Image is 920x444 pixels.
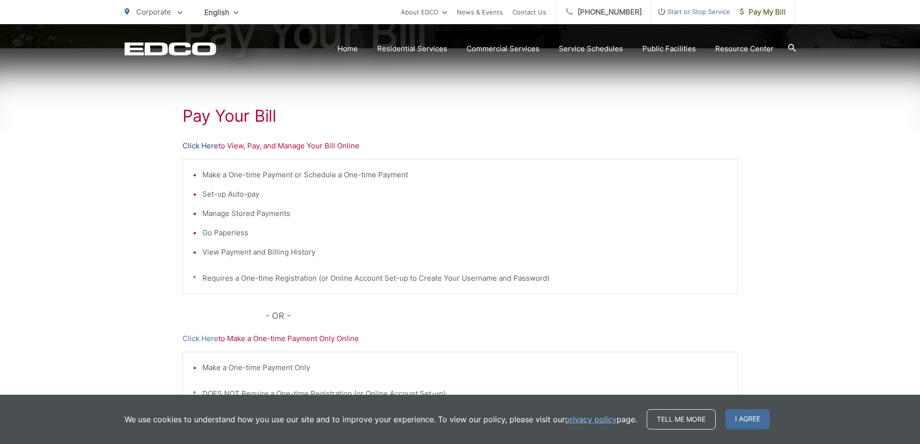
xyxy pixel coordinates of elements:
li: Set-up Auto-pay [202,188,728,200]
li: Make a One-time Payment or Schedule a One-time Payment [202,169,728,181]
h1: Pay Your Bill [183,106,738,126]
a: Click Here [183,140,218,152]
a: privacy policy [565,414,617,425]
a: Commercial Services [467,43,539,55]
a: EDCD logo. Return to the homepage. [125,42,216,56]
a: Service Schedules [559,43,623,55]
a: Home [338,43,358,55]
p: - OR - [266,309,738,323]
span: English [197,4,246,21]
a: Tell me more [647,409,716,430]
li: View Payment and Billing History [202,246,728,258]
p: to View, Pay, and Manage Your Bill Online [183,140,738,152]
a: Resource Center [715,43,774,55]
li: Manage Stored Payments [202,208,728,219]
li: Make a One-time Payment Only [202,362,728,373]
a: Contact Us [512,6,546,18]
a: Click Here [183,333,218,344]
span: Corporate [136,7,171,16]
a: About EDCO [401,6,447,18]
a: Public Facilities [642,43,696,55]
p: We use cookies to understand how you use our site and to improve your experience. To view our pol... [125,414,637,425]
p: to Make a One-time Payment Only Online [183,333,738,344]
a: News & Events [457,6,503,18]
p: * Requires a One-time Registration (or Online Account Set-up to Create Your Username and Password) [193,272,728,284]
a: Residential Services [377,43,447,55]
li: Go Paperless [202,227,728,239]
span: Pay My Bill [740,6,786,18]
span: I agree [725,409,770,430]
p: * DOES NOT Require a One-time Registration (or Online Account Set-up) [193,388,728,400]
